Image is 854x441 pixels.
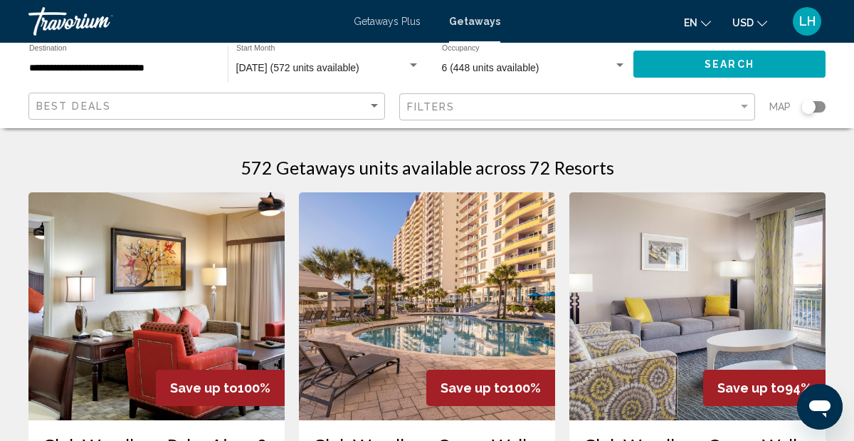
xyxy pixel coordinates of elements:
mat-select: Sort by [36,100,381,113]
button: Change language [684,12,711,33]
span: Save up to [170,380,238,395]
img: 3875I01X.jpg [28,192,285,420]
span: LH [799,14,816,28]
div: 100% [426,370,555,406]
h1: 572 Getaways units available across 72 Resorts [241,157,614,178]
img: 5998I01X.jpg [569,192,826,420]
span: Save up to [717,380,785,395]
button: Filter [399,93,756,122]
span: USD [732,17,754,28]
a: Getaways [449,16,500,27]
a: Travorium [28,7,339,36]
a: Getaways Plus [354,16,421,27]
span: Best Deals [36,100,111,112]
img: 5998O01X.jpg [299,192,555,420]
div: 94% [703,370,826,406]
span: Save up to [441,380,508,395]
span: Filters [407,101,455,113]
span: [DATE] (572 units available) [236,62,359,73]
button: Search [633,51,826,77]
span: 6 (448 units available) [442,62,539,73]
span: en [684,17,697,28]
span: Search [705,59,754,71]
div: 100% [156,370,285,406]
iframe: Button to launch messaging window [797,384,843,430]
button: Change currency [732,12,767,33]
button: User Menu [789,6,826,36]
span: Map [769,97,791,117]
